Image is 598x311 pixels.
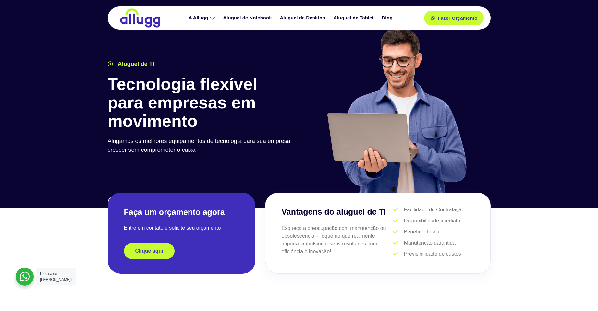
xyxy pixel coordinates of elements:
[438,16,478,20] span: Fazer Orçamento
[108,137,296,154] p: Alugamos os melhores equipamentos de tecnologia para sua empresa crescer sem comprometer o caixa
[40,271,72,282] span: Precisa de [PERSON_NAME]?
[424,11,484,25] a: Fazer Orçamento
[277,12,330,24] a: Aluguel de Desktop
[282,206,393,218] h3: Vantagens do aluguel de TI
[402,239,456,247] span: Manutenção garantida
[402,217,460,225] span: Disponibilidade imediata
[282,224,393,256] p: Esqueça a preocupação com manutenção ou obsolescência – foque no que realmente importa: impulsion...
[185,12,220,24] a: A Allugg
[124,224,239,232] p: Entre em contato e solicite seu orçamento
[220,12,277,24] a: Aluguel de Notebook
[402,250,461,258] span: Previsibilidade de custos
[119,8,161,28] img: locação de TI é Allugg
[108,75,296,131] h1: Tecnologia flexível para empresas em movimento
[124,207,239,218] h2: Faça um orçamento agora
[330,12,379,24] a: Aluguel de Tablet
[124,243,175,259] a: Clique aqui
[116,60,154,68] span: Aluguel de TI
[135,248,163,254] span: Clique aqui
[402,228,441,236] span: Benefício Fiscal
[325,27,468,193] img: aluguel de ti para startups
[402,206,465,214] span: Facilidade de Contratação
[378,12,397,24] a: Blog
